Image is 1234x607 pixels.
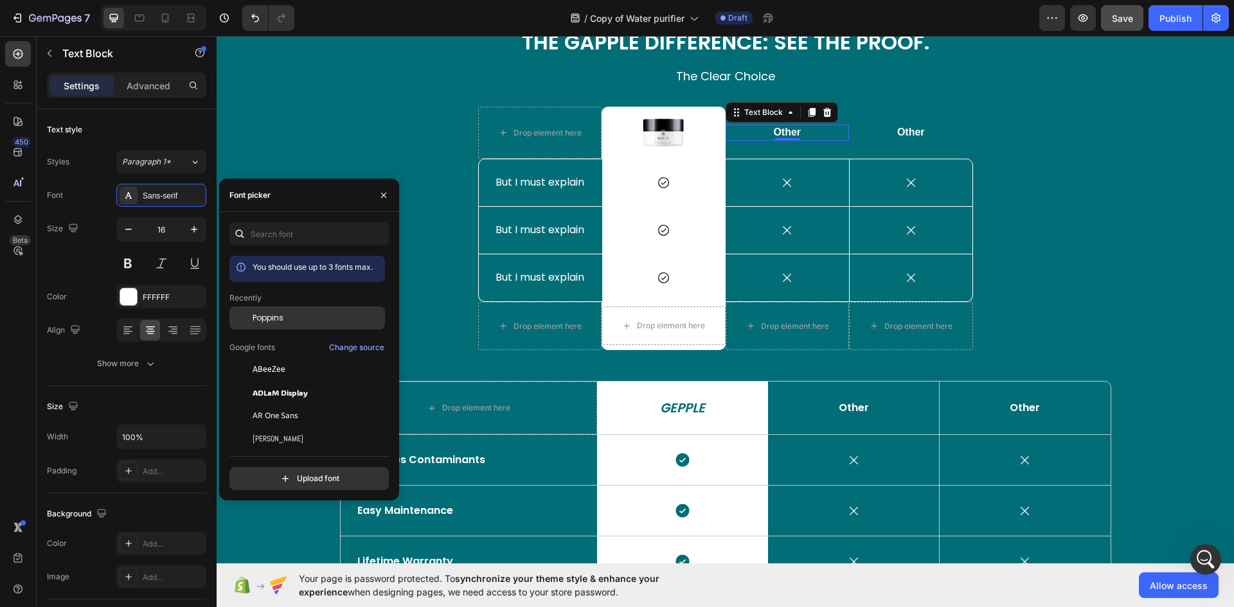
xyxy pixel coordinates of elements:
[10,265,247,375] div: user says…
[62,6,146,16] h1: [PERSON_NAME]
[47,156,69,168] div: Styles
[47,291,67,303] div: Color
[143,466,203,477] div: Add...
[47,352,206,375] button: Show more
[633,171,756,218] div: Background Image
[590,12,684,25] span: Copy of Water purifier
[10,235,31,245] div: Beta
[125,31,893,49] p: The Clear Choice
[10,170,247,265] div: Tony says…
[229,467,389,490] button: Upload font
[253,387,308,398] span: ADLaM Display
[12,137,31,147] div: 450
[242,5,294,31] div: Undo/Redo
[253,364,285,375] span: ABeeZee
[1150,579,1208,592] span: Allow access
[329,342,384,353] div: Change source
[47,506,109,523] div: Background
[253,312,283,324] span: Poppins
[1190,544,1221,575] iframe: Intercom live chat
[64,79,100,92] p: Settings
[10,131,247,170] div: user says…
[279,140,369,154] p: But I must explain
[297,285,365,295] div: Drop element here
[47,538,67,549] div: Color
[10,374,247,413] div: user says…
[633,123,756,170] div: Background Image
[1112,13,1133,24] span: Save
[1139,572,1219,598] button: Allow access
[1149,5,1203,31] button: Publish
[220,416,241,436] button: Send a message…
[510,90,632,103] p: Other
[20,421,30,431] button: Emoji picker
[125,131,247,159] div: I have but not working
[229,342,275,353] p: Google fonts
[141,418,364,431] p: Removes Contaminants
[21,177,201,215] div: I can see that the banner height is 600 which is not enough to show the full height of the video.
[217,36,1234,563] iframe: Design area
[61,421,71,431] button: Upload attachment
[141,468,364,482] p: Easy Maintenance
[279,472,339,485] div: Upload font
[253,262,373,272] span: You should use up to 3 fonts max.
[47,220,81,238] div: Size
[1101,5,1143,31] button: Save
[127,79,170,92] p: Advanced
[568,365,706,379] p: Other
[229,189,271,201] div: Font picker
[117,425,206,448] input: Auto
[122,156,171,168] span: Paragraph 1*
[420,285,488,295] div: Drop element here
[253,433,303,444] span: [PERSON_NAME]
[47,189,63,201] div: Font
[84,10,90,26] p: 7
[201,5,226,30] button: Home
[1159,12,1192,25] div: Publish
[633,218,756,265] div: Background Image
[37,7,57,28] img: Profile image for Tony
[143,190,203,202] div: Sans-serif
[728,12,747,24] span: Draft
[143,572,203,583] div: Add...
[226,367,294,377] div: Drop element here
[5,5,96,31] button: 7
[62,46,172,61] p: Text Block
[397,364,535,380] p: GEPPLE
[544,285,613,295] div: Drop element here
[424,75,470,118] img: gempages_432750572815254551-ed277097-1547-4c82-9ab3-bfc670e67ef5.png
[141,519,364,532] p: Lifetime Warranty
[116,150,206,173] button: Paragraph 1*
[723,500,893,550] div: Background Image
[10,170,211,254] div: I can see that the banner height is 600 which is not enough to show the full height of the video....
[47,465,76,477] div: Padding
[135,139,237,152] div: I have but not working
[299,573,659,597] span: synchronize your theme style & enhance your experience
[21,221,201,246] div: Can you help me to change it to Fit screen?
[8,5,33,30] button: go back
[183,382,237,395] div: not working
[47,431,68,443] div: Width
[97,357,157,370] div: Show more
[723,399,893,449] div: Background Image
[40,421,51,431] button: Gif picker
[47,571,69,583] div: Image
[253,410,298,421] span: AR One Sans
[173,374,247,403] div: not working
[724,365,892,379] p: Other
[62,16,88,29] p: Active
[723,346,893,398] div: Background Image
[47,398,81,416] div: Size
[584,12,587,25] span: /
[634,90,755,103] p: Other
[10,41,247,131] div: user says…
[279,235,369,249] p: But I must explain
[723,450,893,500] div: Background Image
[226,5,249,28] div: Close
[47,124,82,136] div: Text style
[11,394,246,416] textarea: Message…
[143,538,203,550] div: Add...
[525,71,569,82] div: Text Block
[143,292,203,303] div: FFFFFF
[229,222,389,245] input: Search font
